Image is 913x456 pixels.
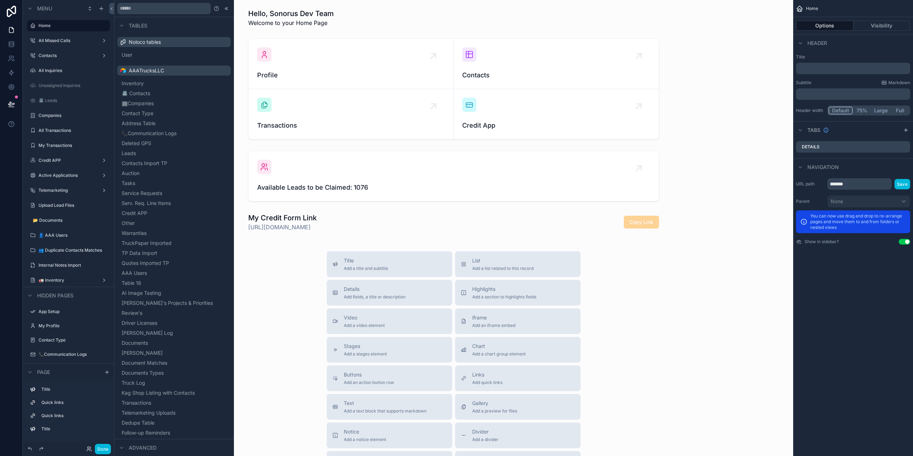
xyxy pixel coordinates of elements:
button: Serv. Req. Line Items [120,198,228,208]
span: Menu [37,5,52,12]
span: Telemarketing Uploads [122,409,175,416]
button: TP Data Import [120,248,228,258]
span: Chart [472,343,526,350]
button: [PERSON_NAME]'s Projects & Priorities [120,298,228,308]
button: Document Matches [120,358,228,368]
span: Add a section to highlights fields [472,294,536,300]
span: Stages [344,343,387,350]
button: User [120,50,228,60]
span: Add a preview for files [472,408,517,414]
button: NoticeAdd a notice element [327,422,452,448]
span: 🏢Companies [122,100,154,107]
button: 📇 Contacts [120,88,228,98]
button: ButtonsAdd an action button row [327,365,452,391]
button: HighlightsAdd a section to highlights fields [455,280,581,306]
button: DividerAdd a divider [455,422,581,448]
img: Airtable Logo [120,68,126,73]
span: Navigation [807,164,839,171]
span: Divider [472,428,499,435]
span: Add a video element [344,323,385,328]
span: Table 18 [122,280,141,287]
label: Upload Lead Files [39,203,106,208]
button: [PERSON_NAME] [120,348,228,358]
label: 🚛 Inventory [39,277,96,283]
button: ChartAdd a chart group element [455,337,581,363]
a: Contacts [39,53,96,58]
span: Add a chart group element [472,351,526,357]
button: Tasks [120,178,228,188]
span: Links [472,371,503,378]
div: scrollable content [23,380,114,442]
span: TruckPaper Imported [122,240,172,247]
span: Service Requests [122,190,162,197]
button: Credit APP [120,208,228,218]
label: Telemarketing [39,188,96,193]
button: iframeAdd an iframe embed [455,308,581,334]
span: AAATrucksLLC [129,67,164,74]
span: Add a list related to this record [472,266,534,271]
label: 👤 AAA Users [39,232,106,238]
span: Warranties [122,230,147,237]
button: Full [891,107,909,114]
label: All Missed Calls [39,38,96,43]
button: Inventory [120,78,228,88]
button: TextAdd a text block that supports markdown [327,394,452,420]
label: 📂 Documents [33,217,106,223]
button: Follow-up Reminders [120,428,228,438]
label: Internal Notes Import [39,262,106,268]
button: TitleAdd a title and subtitle [327,251,452,277]
span: Deleted GPS [122,140,151,147]
span: Add a notice element [344,437,386,442]
span: User [122,51,132,58]
span: List [472,257,534,264]
label: URL path [796,181,825,187]
span: Serv. Req. Line Items [122,200,171,207]
button: Contact Type [120,108,228,118]
button: LinksAdd quick links [455,365,581,391]
label: Unassigned Inquiries [39,83,106,88]
span: Auction [122,170,139,177]
button: GalleryAdd a preview for files [455,394,581,420]
span: Text [344,400,427,407]
button: Save [894,179,910,189]
button: Quotes Imported TP [120,258,228,268]
label: Active Applications [39,173,96,178]
button: Leads [120,148,228,158]
label: App Setup [39,309,106,314]
span: None [831,198,843,205]
button: Service Requests [120,188,228,198]
label: All Inquiries [39,68,106,73]
span: Add a divider [472,437,499,442]
label: My Transactions [39,143,106,148]
span: Video [344,314,385,321]
a: My Profile [39,323,106,329]
span: Home [806,6,818,11]
span: Highlights [472,286,536,293]
span: Header [807,40,827,47]
span: Leads [122,150,136,157]
button: Dedupe Table [120,418,228,428]
button: Options [796,21,853,31]
span: 📞Communication Logs [122,130,177,137]
button: Address Table [120,118,228,128]
button: Driver Licenses [120,318,228,328]
button: Deleted GPS [120,138,228,148]
a: 📇 Leads [39,98,106,103]
span: Add a text block that supports markdown [344,408,427,414]
button: Contacts Import TP [120,158,228,168]
span: 📇 Contacts [122,90,150,97]
button: ListAdd a list related to this record [455,251,581,277]
span: Review's [122,309,142,317]
span: Credit APP [122,210,147,217]
span: Add a title and subtitle [344,266,388,271]
span: Add fields, a title or description [344,294,406,300]
button: Documents [120,338,228,348]
button: None [827,195,910,207]
button: 🏢Companies [120,98,228,108]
